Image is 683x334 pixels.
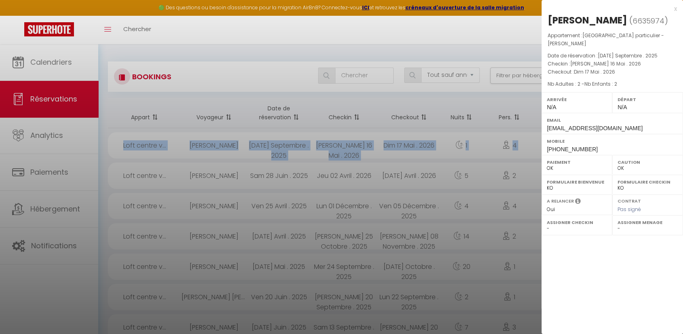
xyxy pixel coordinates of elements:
[598,52,658,59] span: [DATE] Septembre . 2025
[618,158,678,166] label: Caution
[547,158,607,166] label: Paiement
[542,4,677,14] div: x
[629,15,668,26] span: ( )
[547,218,607,226] label: Assigner Checkin
[548,52,677,60] p: Date de réservation :
[618,198,641,203] label: Contrat
[548,32,677,48] p: Appartement :
[548,14,627,27] div: [PERSON_NAME]
[618,104,627,110] span: N/A
[547,104,556,110] span: N/A
[574,68,615,75] span: Dim 17 Mai . 2026
[548,80,617,87] span: Nb Adultes : 2 -
[618,178,678,186] label: Formulaire Checkin
[575,198,581,207] i: Sélectionner OUI si vous souhaiter envoyer les séquences de messages post-checkout
[570,60,641,67] span: [PERSON_NAME] 16 Mai . 2026
[548,60,677,68] p: Checkin :
[584,80,617,87] span: Nb Enfants : 2
[547,125,643,131] span: [EMAIL_ADDRESS][DOMAIN_NAME]
[547,116,678,124] label: Email
[548,32,664,47] span: [GEOGRAPHIC_DATA] particulier - [PERSON_NAME]
[548,68,677,76] p: Checkout :
[6,3,31,27] button: Ouvrir le widget de chat LiveChat
[547,178,607,186] label: Formulaire Bienvenue
[618,218,678,226] label: Assigner Menage
[547,198,574,205] label: A relancer
[547,95,607,104] label: Arrivée
[632,16,664,26] span: 6635974
[618,95,678,104] label: Départ
[547,146,598,152] span: [PHONE_NUMBER]
[547,137,678,145] label: Mobile
[618,206,641,213] span: Pas signé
